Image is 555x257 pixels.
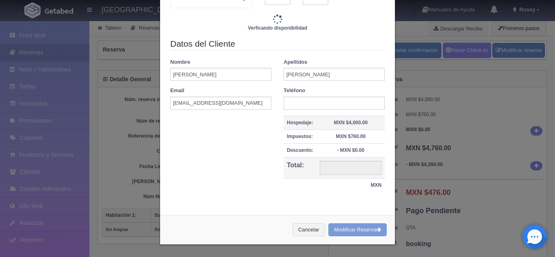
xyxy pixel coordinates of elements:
strong: MXN [371,182,382,188]
label: Teléfono [284,87,305,95]
strong: MXN $4,000.00 [334,120,367,125]
legend: Datos del Cliente [170,38,385,50]
strong: - MXN $0.00 [337,147,364,153]
b: Verficando disponibilidad [248,25,307,31]
th: Descuento: [284,144,317,158]
strong: MXN $760.00 [336,134,365,139]
th: Hospedaje: [284,116,317,130]
button: Cancelar [293,223,325,237]
label: Apellidos [284,58,308,66]
th: Total: [284,158,317,179]
label: Email [170,87,184,95]
th: Impuestos: [284,130,317,144]
label: Nombre [170,58,190,66]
